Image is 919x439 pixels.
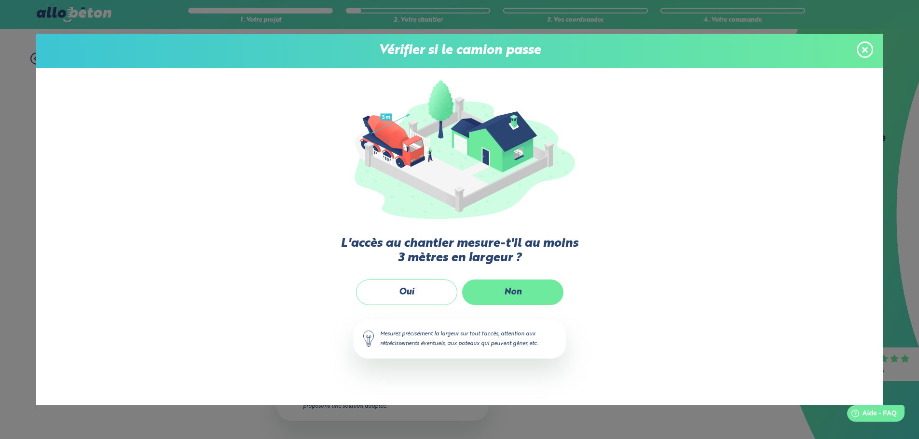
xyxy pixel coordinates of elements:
label: Non [462,279,563,305]
label: Oui [356,279,457,305]
iframe: Help widget launcher [833,401,908,428]
div: Mesurez précisément la largeur sur tout l'accès, attention aux rétrécissements éventuels, aux pot... [354,319,566,358]
p: Vérifier si le camion passe [46,43,873,58]
label: L'accès au chantier mesure-t'il au moins 3 mètres en largeur ? [339,237,580,265]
